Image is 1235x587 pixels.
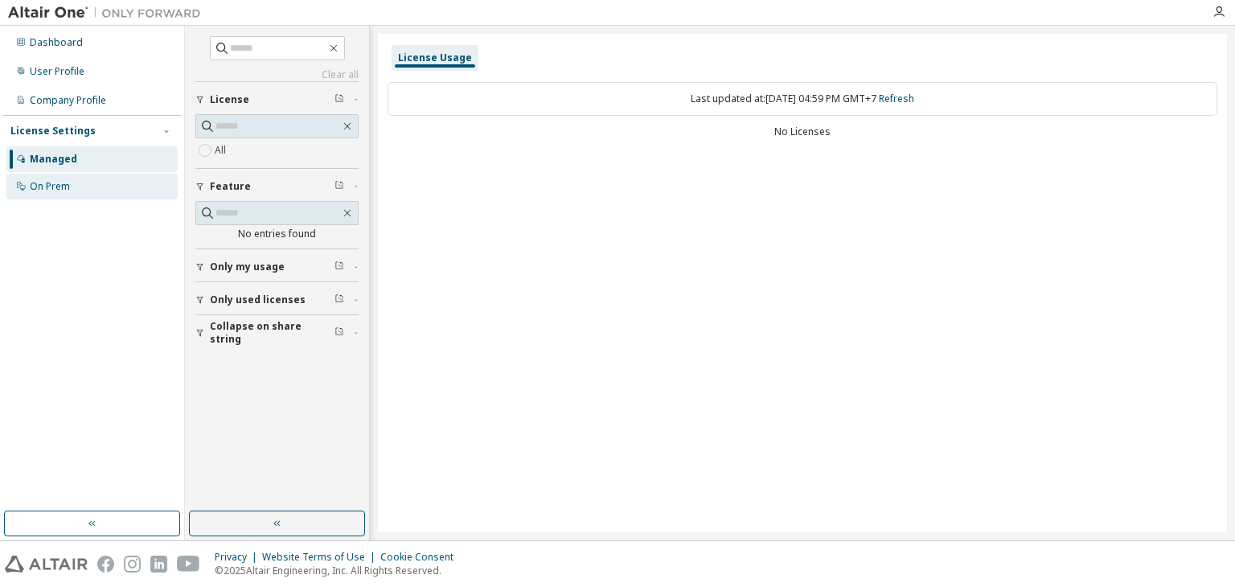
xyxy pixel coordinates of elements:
button: Feature [195,169,359,204]
div: Privacy [215,551,262,564]
img: Altair One [8,5,209,21]
img: linkedin.svg [150,556,167,573]
span: License [210,93,249,106]
p: © 2025 Altair Engineering, Inc. All Rights Reserved. [215,564,463,577]
div: Last updated at: [DATE] 04:59 PM GMT+7 [388,82,1217,116]
button: License [195,82,359,117]
img: altair_logo.svg [5,556,88,573]
span: Clear filter [334,180,344,193]
img: instagram.svg [124,556,141,573]
a: Clear all [195,68,359,81]
img: facebook.svg [97,556,114,573]
span: Only used licenses [210,293,306,306]
label: All [215,141,229,160]
div: Dashboard [30,36,83,49]
span: Only my usage [210,261,285,273]
div: Managed [30,153,77,166]
span: Feature [210,180,251,193]
span: Clear filter [334,326,344,339]
div: License Usage [398,51,472,64]
button: Collapse on share string [195,315,359,351]
span: Clear filter [334,93,344,106]
div: Website Terms of Use [262,551,380,564]
span: Collapse on share string [210,320,334,346]
img: youtube.svg [177,556,200,573]
span: Clear filter [334,261,344,273]
div: No Licenses [388,125,1217,138]
div: On Prem [30,180,70,193]
div: Cookie Consent [380,551,463,564]
button: Only used licenses [195,282,359,318]
div: License Settings [10,125,96,138]
button: Only my usage [195,249,359,285]
div: Company Profile [30,94,106,107]
div: User Profile [30,65,84,78]
div: No entries found [195,228,359,240]
span: Clear filter [334,293,344,306]
a: Refresh [879,92,914,105]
